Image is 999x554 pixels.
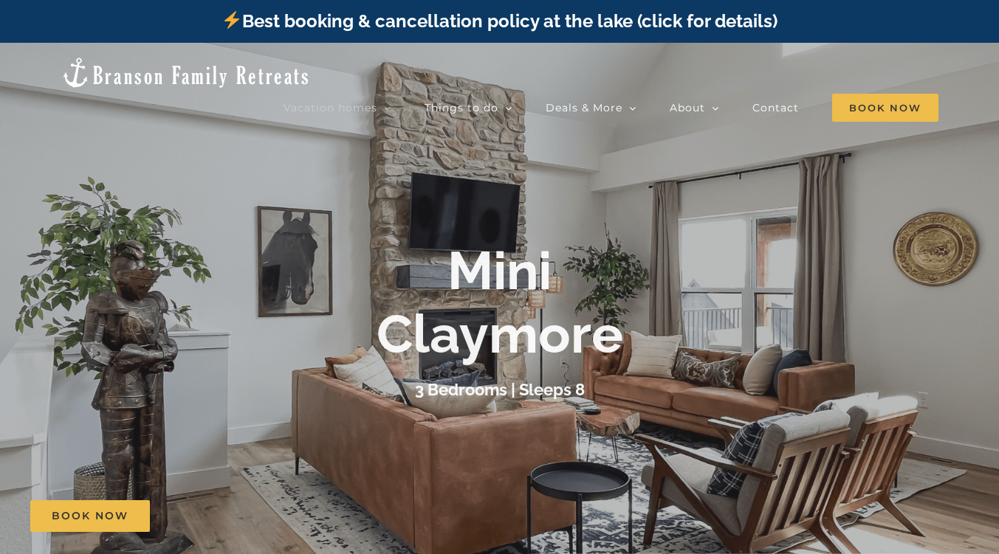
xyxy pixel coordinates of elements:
a: Deals & More [546,93,636,122]
span: Contact [752,103,799,113]
span: Things to do [425,103,498,113]
span: Vacation homes [284,103,377,113]
span: Book Now [832,94,938,122]
b: Mini Claymore [377,240,623,366]
span: Deals & More [546,103,622,113]
span: About [670,103,705,113]
nav: Main Menu [284,93,938,122]
a: Contact [752,93,799,122]
a: Book Now [30,500,150,532]
a: Things to do [425,93,512,122]
img: ⚡️ [223,11,241,29]
a: About [670,93,719,122]
h3: 3 Bedrooms | Sleeps 8 [415,380,585,399]
img: Branson Family Retreats Logo [61,56,311,89]
a: Vacation homes [284,93,391,122]
span: Book Now [52,510,128,522]
a: Best booking & cancellation policy at the lake (click for details) [222,10,777,32]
